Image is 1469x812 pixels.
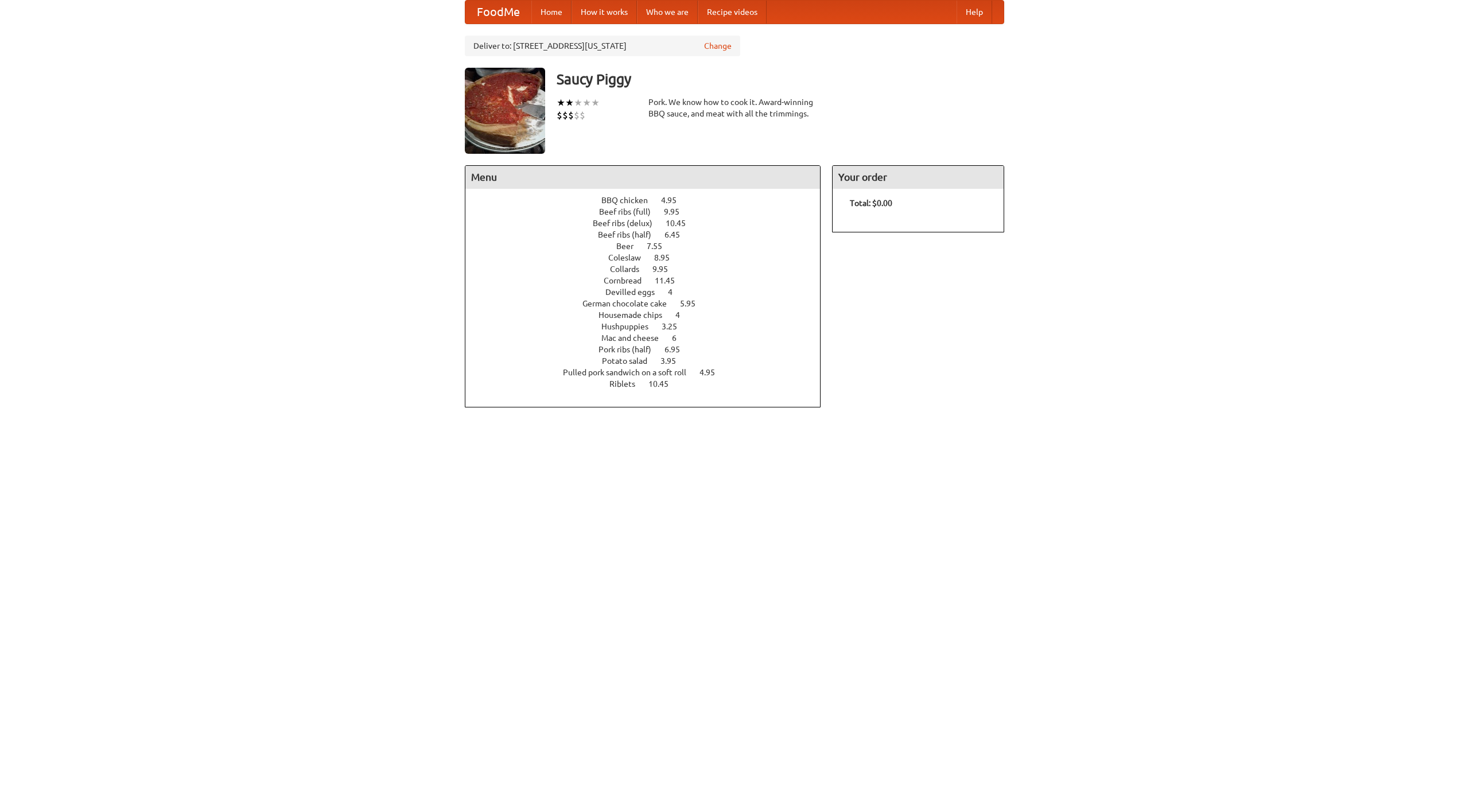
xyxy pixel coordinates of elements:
span: Hushpuppies [601,322,660,331]
a: Potato salad 3.95 [602,356,697,366]
li: ★ [574,96,582,109]
span: 10.45 [666,219,697,228]
a: Beef ribs (full) 9.95 [599,207,701,216]
li: ★ [557,96,565,109]
a: Home [531,1,572,24]
img: angular.jpg [465,68,545,154]
a: How it works [572,1,637,24]
span: Mac and cheese [601,333,670,343]
b: Total: $0.00 [850,199,892,208]
li: $ [574,109,580,122]
a: Beef ribs (delux) 10.45 [593,219,707,228]
a: FoodMe [465,1,531,24]
span: Riblets [609,379,647,388]
span: 9.95 [664,207,691,216]
a: Change [704,40,732,52]
span: 7.55 [647,242,674,251]
a: Cornbread 11.45 [604,276,696,285]
h4: Your order [833,166,1004,189]
span: German chocolate cake [582,299,678,308]
span: 6.45 [664,230,691,239]
span: Beef ribs (delux) [593,219,664,228]
span: Devilled eggs [605,287,666,297]
span: Pulled pork sandwich on a soft roll [563,368,698,377]
h4: Menu [465,166,820,189]
span: Cornbread [604,276,653,285]
span: Beef ribs (half) [598,230,663,239]
span: 4 [675,310,691,320]
li: $ [580,109,585,122]
span: Potato salad [602,356,659,366]
span: 11.45 [655,276,686,285]
li: ★ [582,96,591,109]
li: $ [568,109,574,122]
a: Recipe videos [698,1,767,24]
span: 10.45 [648,379,680,388]
a: BBQ chicken 4.95 [601,196,698,205]
a: Hushpuppies 3.25 [601,322,698,331]
span: Beer [616,242,645,251]
a: Beef ribs (half) 6.45 [598,230,701,239]
li: ★ [591,96,600,109]
span: Coleslaw [608,253,652,262]
li: ★ [565,96,574,109]
h3: Saucy Piggy [557,68,1004,91]
div: Deliver to: [STREET_ADDRESS][US_STATE] [465,36,740,56]
span: 3.95 [660,356,687,366]
span: 8.95 [654,253,681,262]
span: 6 [672,333,688,343]
li: $ [562,109,568,122]
a: Mac and cheese 6 [601,333,698,343]
a: Collards 9.95 [610,265,689,274]
span: 4.95 [661,196,688,205]
span: BBQ chicken [601,196,659,205]
span: Pork ribs (half) [599,345,663,354]
a: Beer 7.55 [616,242,683,251]
span: Beef ribs (full) [599,207,662,216]
a: German chocolate cake 5.95 [582,299,717,308]
li: $ [557,109,562,122]
a: Pork ribs (half) 6.95 [599,345,701,354]
a: Devilled eggs 4 [605,287,694,297]
a: Housemade chips 4 [599,310,701,320]
a: Help [957,1,992,24]
a: Pulled pork sandwich on a soft roll 4.95 [563,368,736,377]
span: 3.25 [662,322,689,331]
a: Riblets 10.45 [609,379,690,388]
span: 4 [668,287,684,297]
a: Coleslaw 8.95 [608,253,691,262]
span: Housemade chips [599,310,674,320]
span: 5.95 [680,299,707,308]
span: 6.95 [664,345,691,354]
div: Pork. We know how to cook it. Award-winning BBQ sauce, and meat with all the trimmings. [648,96,821,119]
span: 9.95 [652,265,679,274]
a: Who we are [637,1,698,24]
span: 4.95 [699,368,726,377]
span: Collards [610,265,651,274]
